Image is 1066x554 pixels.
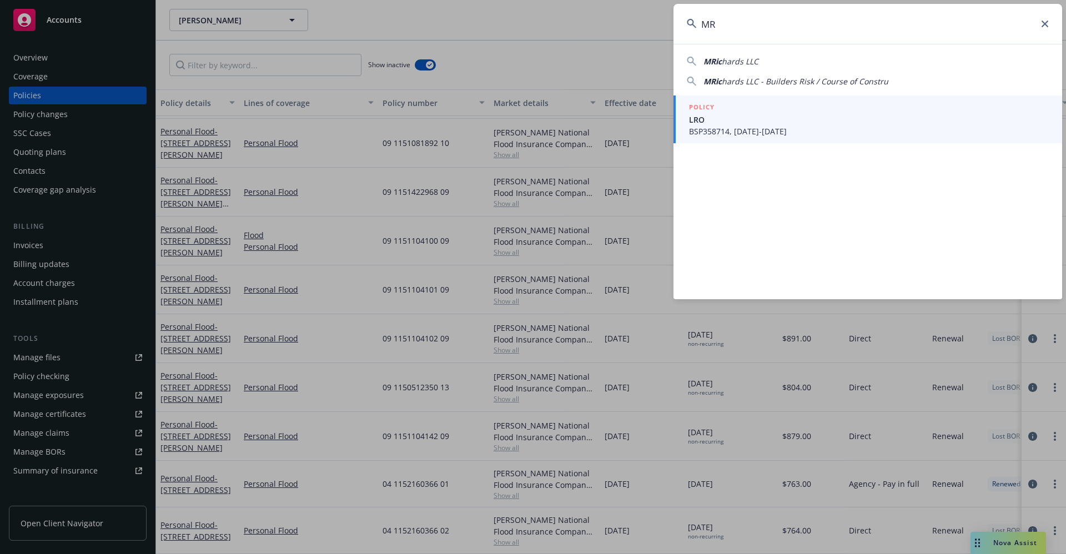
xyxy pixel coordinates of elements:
[689,125,1049,137] span: BSP358714, [DATE]-[DATE]
[722,76,888,87] span: hards LLC - Builders Risk / Course of Constru
[703,56,722,67] span: MRic
[689,102,715,113] h5: POLICY
[703,76,722,87] span: MRic
[689,114,1049,125] span: LRO
[673,95,1062,143] a: POLICYLROBSP358714, [DATE]-[DATE]
[673,4,1062,44] input: Search...
[722,56,758,67] span: hards LLC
